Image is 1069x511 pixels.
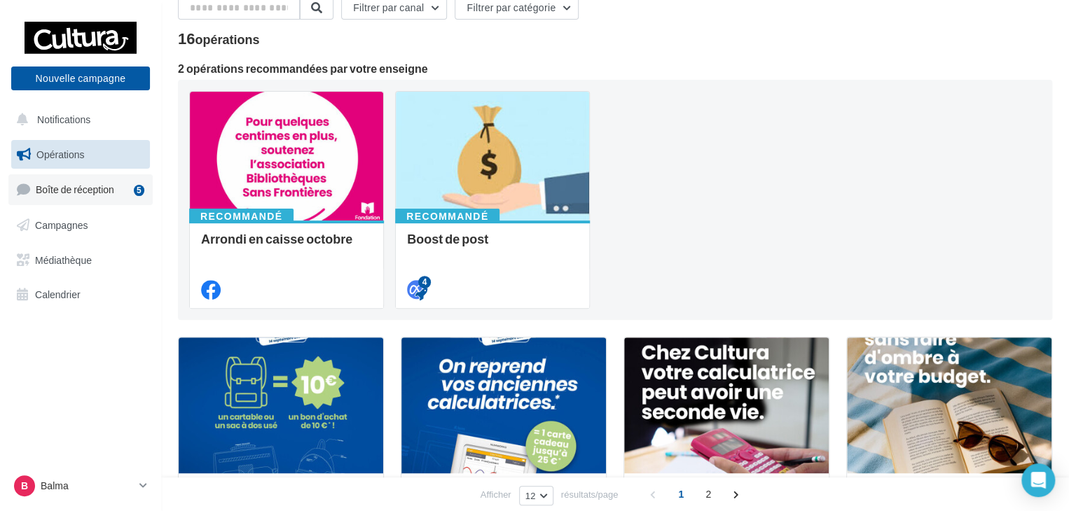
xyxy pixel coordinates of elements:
a: Campagnes [8,211,153,240]
div: opérations [195,33,259,45]
a: Médiathèque [8,246,153,275]
span: 2 [697,483,719,505]
span: Campagnes [35,219,88,231]
div: Arrondi en caisse octobre [201,232,372,260]
button: Nouvelle campagne [11,66,150,90]
a: Boîte de réception5 [8,174,153,204]
span: Boîte de réception [36,183,114,195]
span: Calendrier [35,288,81,300]
span: B [21,479,28,493]
button: 12 [519,486,553,505]
span: 1 [670,483,692,505]
div: Recommandé [395,209,499,224]
div: 16 [178,31,260,46]
span: Opérations [36,148,84,160]
div: Recommandé [189,209,294,224]
a: Opérations [8,140,153,169]
a: B Balma [11,472,150,499]
p: Balma [41,479,134,493]
a: Calendrier [8,280,153,309]
button: Notifications [8,105,147,134]
span: résultats/page [561,488,619,501]
span: 12 [525,490,536,501]
div: 2 opérations recommandées par votre enseigne [178,63,1052,74]
span: Notifications [37,113,90,125]
div: 4 [418,276,431,288]
div: Boost de post [407,232,578,260]
div: Open Intercom Messenger [1021,463,1055,497]
span: Afficher [481,488,511,501]
span: Médiathèque [35,253,92,265]
div: 5 [134,185,144,196]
